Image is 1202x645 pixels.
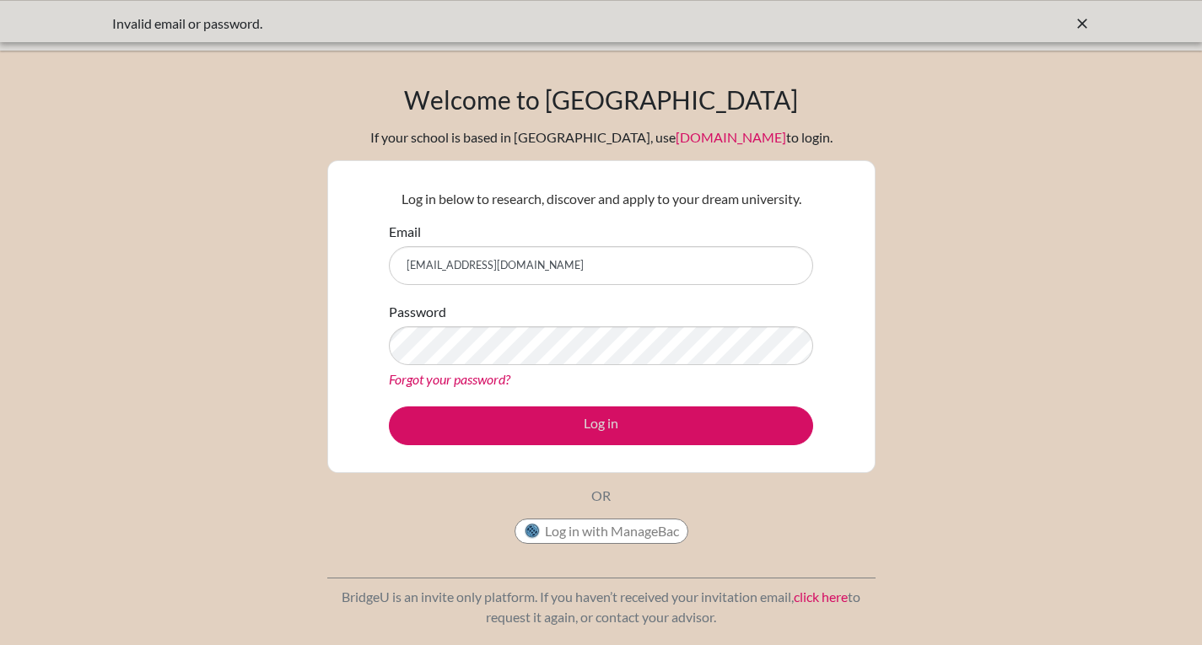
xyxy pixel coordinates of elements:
[404,84,798,115] h1: Welcome to [GEOGRAPHIC_DATA]
[389,189,813,209] p: Log in below to research, discover and apply to your dream university.
[515,519,688,544] button: Log in with ManageBac
[591,486,611,506] p: OR
[327,587,876,627] p: BridgeU is an invite only platform. If you haven’t received your invitation email, to request it ...
[112,13,838,34] div: Invalid email or password.
[389,406,813,445] button: Log in
[389,222,421,242] label: Email
[794,589,848,605] a: click here
[676,129,786,145] a: [DOMAIN_NAME]
[389,302,446,322] label: Password
[389,371,510,387] a: Forgot your password?
[370,127,833,148] div: If your school is based in [GEOGRAPHIC_DATA], use to login.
